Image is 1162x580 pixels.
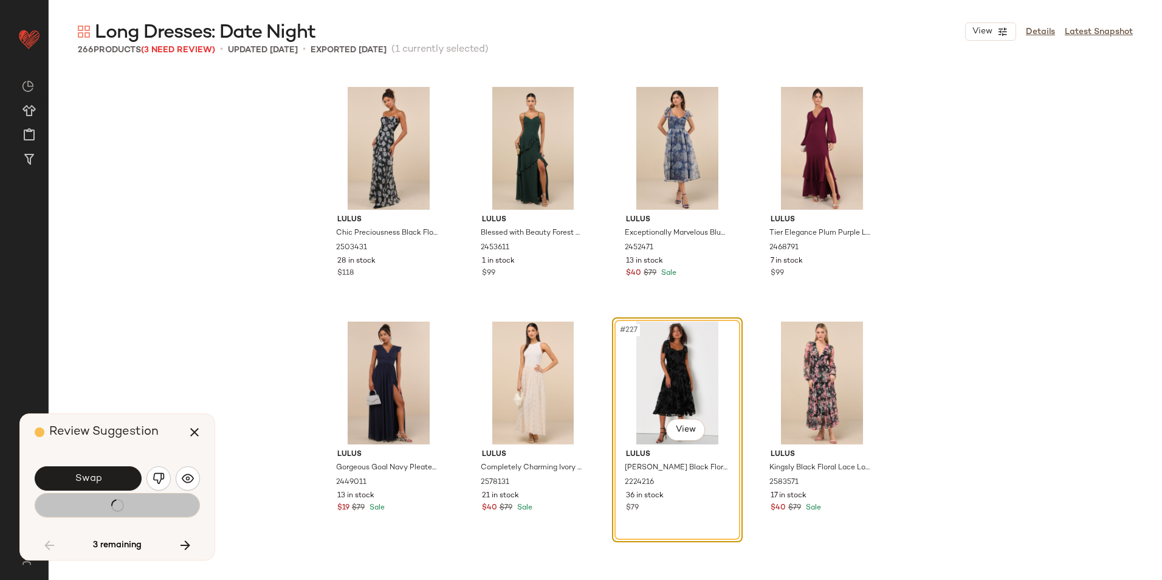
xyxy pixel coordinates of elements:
span: $40 [626,268,641,279]
span: Completely Charming Ivory Sleeveless Textured Maxi Dress [481,463,583,474]
span: 28 in stock [337,256,376,267]
img: 11966001_2449011.jpg [328,322,450,444]
img: 10746261_2224216.jpg [616,322,738,444]
span: $118 [337,268,354,279]
span: • [303,43,306,57]
img: svg%3e [22,80,34,92]
span: Gorgeous Goal Navy Pleated Backless Surplice Maxi Dress [336,463,439,474]
span: $40 [771,503,786,514]
span: 17 in stock [771,491,806,502]
span: Sale [659,269,676,277]
span: 7 in stock [771,256,803,267]
span: $79 [788,503,801,514]
p: Exported [DATE] [311,44,387,57]
img: svg%3e [15,556,38,565]
span: Sale [367,504,385,512]
span: Lulus [337,449,440,460]
img: svg%3e [78,26,90,38]
span: Lulus [337,215,440,226]
span: 2503431 [336,243,367,254]
span: 21 in stock [482,491,519,502]
span: Long Dresses: Date Night [95,21,315,45]
span: Lulus [482,449,585,460]
span: Lulus [771,215,873,226]
img: 11852681_2453611.jpg [472,87,594,210]
span: 2468791 [769,243,799,254]
span: Blessed with Beauty Forest Green Ruffled Sleeveless Maxi Dress [481,228,583,239]
span: 2452471 [625,243,653,254]
span: View [675,425,696,435]
span: 1 in stock [482,256,515,267]
img: svg%3e [182,472,194,485]
img: 11953961_2503431.jpg [328,87,450,210]
span: (3 Need Review) [141,46,215,55]
span: 13 in stock [337,491,374,502]
span: Sale [515,504,532,512]
span: [PERSON_NAME] Black Floral Burnout Velvet Tie-Strap Midi Dress [625,463,727,474]
img: 11883141_2452471.jpg [616,87,738,210]
span: Lulus [626,215,729,226]
span: $79 [500,503,512,514]
button: Swap [35,466,142,491]
span: $79 [352,503,365,514]
span: $99 [771,268,784,279]
span: $40 [482,503,497,514]
span: 266 [78,46,94,55]
span: 2583571 [769,477,799,488]
span: Exceptionally Marvelous Blue Floral Organza Bustier Midi Dress [625,228,727,239]
span: 3 remaining [93,540,142,551]
img: heart_red.DM2ytmEG.svg [17,27,41,51]
span: $19 [337,503,349,514]
button: View [666,419,705,441]
a: Details [1026,26,1055,38]
span: View [972,27,992,36]
span: Lulus [482,215,585,226]
span: 2578131 [481,477,509,488]
img: 12236401_2468791.jpg [761,87,883,210]
button: View [965,22,1016,41]
span: $99 [482,268,495,279]
span: #227 [619,324,640,336]
span: Swap [74,473,101,485]
span: Review Suggestion [49,426,159,438]
a: Latest Snapshot [1065,26,1133,38]
span: Kingsly Black Floral Lace Long Sleeve Tiered Midi Dress [769,463,872,474]
p: updated [DATE] [228,44,298,57]
span: 2449011 [336,477,366,488]
span: 2453611 [481,243,509,254]
span: Tier Elegance Plum Purple Long Sleeve Tiered Maxi Dress [769,228,872,239]
span: Lulus [771,449,873,460]
img: 12374941_2583571.jpg [761,322,883,444]
span: Chic Preciousness Black Floral Organza Bustier Maxi Dress [336,228,439,239]
span: 13 in stock [626,256,663,267]
img: 12356581_2578131.jpg [472,322,594,444]
img: svg%3e [153,472,165,485]
span: • [220,43,223,57]
span: (1 currently selected) [391,43,489,57]
div: Products [78,44,215,57]
span: 2224216 [625,477,654,488]
span: $79 [644,268,656,279]
span: Sale [803,504,821,512]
